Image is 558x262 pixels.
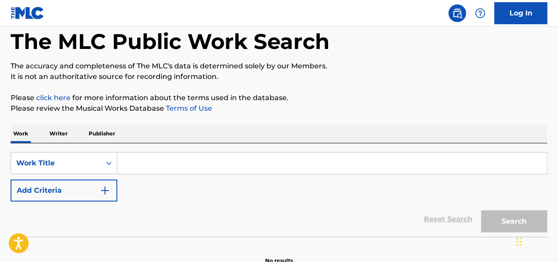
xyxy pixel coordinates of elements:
p: Please for more information about the terms used in the database. [11,93,547,103]
p: Publisher [86,124,118,143]
img: 9d2ae6d4665cec9f34b9.svg [100,185,110,196]
button: Add Criteria [11,180,117,202]
a: click here [36,94,71,102]
h1: The MLC Public Work Search [11,28,330,55]
a: Terms of Use [164,104,212,112]
iframe: Chat Widget [514,220,558,262]
p: Please review the Musical Works Database [11,103,547,114]
img: help [475,8,486,19]
p: Writer [47,124,70,143]
p: The accuracy and completeness of The MLC's data is determined solely by our Members. [11,61,547,71]
p: It is not an authoritative source for recording information. [11,71,547,82]
img: MLC Logo [11,7,45,19]
img: search [452,8,463,19]
a: Public Search [449,4,466,22]
div: Drag [517,228,522,255]
div: Work Title [16,158,96,168]
p: Work [11,124,31,143]
form: Search Form [11,152,547,237]
a: Log In [494,2,547,24]
div: Help [472,4,489,22]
